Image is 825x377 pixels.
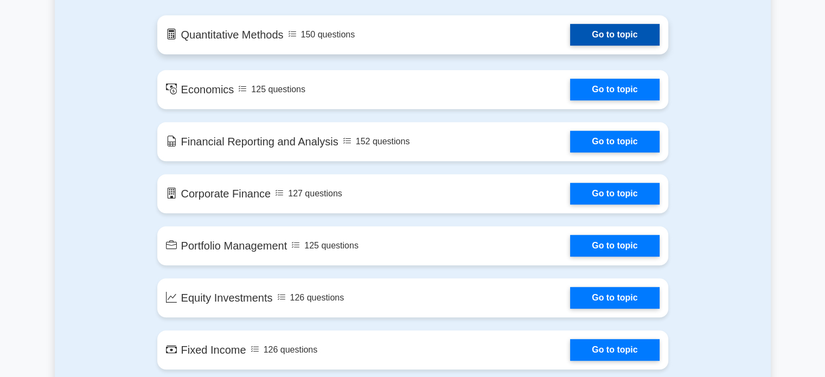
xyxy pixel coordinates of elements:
[570,235,659,257] a: Go to topic
[570,183,659,205] a: Go to topic
[570,339,659,361] a: Go to topic
[570,24,659,46] a: Go to topic
[570,79,659,100] a: Go to topic
[570,131,659,152] a: Go to topic
[570,287,659,309] a: Go to topic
